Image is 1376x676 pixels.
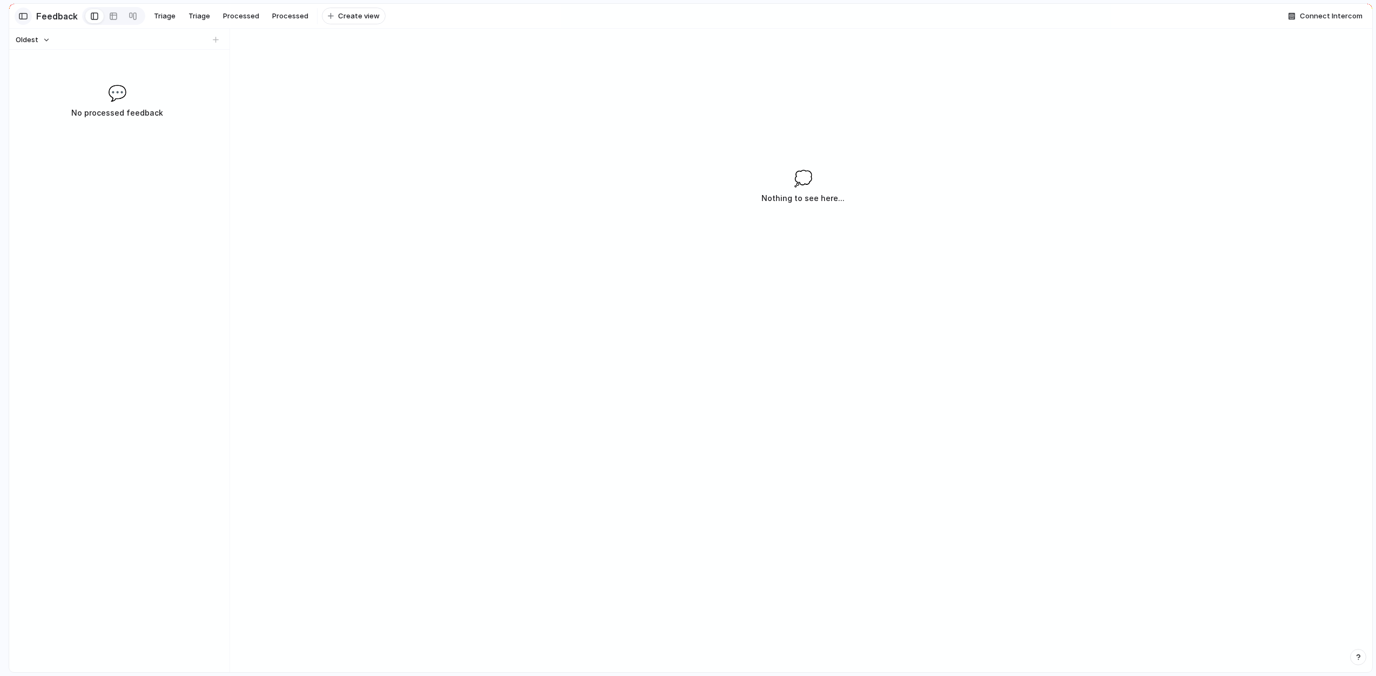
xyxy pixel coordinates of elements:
h3: Nothing to see here... [761,192,845,205]
span: Processed [272,11,308,22]
button: Oldest [14,33,52,47]
button: Connect Intercom [1284,8,1367,24]
h2: Feedback [36,10,78,23]
span: Create view [338,11,380,22]
span: Processed [223,11,259,22]
span: Triage [188,11,210,22]
button: Create view [322,8,386,25]
a: Processed [268,8,313,24]
a: Processed [219,8,264,24]
a: Triage [184,8,214,24]
span: 💬 [108,82,127,104]
a: Triage [150,8,180,24]
span: Triage [154,11,176,22]
span: 💭 [794,167,813,190]
h3: No processed feedback [35,106,200,119]
span: Connect Intercom [1300,11,1362,22]
span: Oldest [16,35,38,45]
